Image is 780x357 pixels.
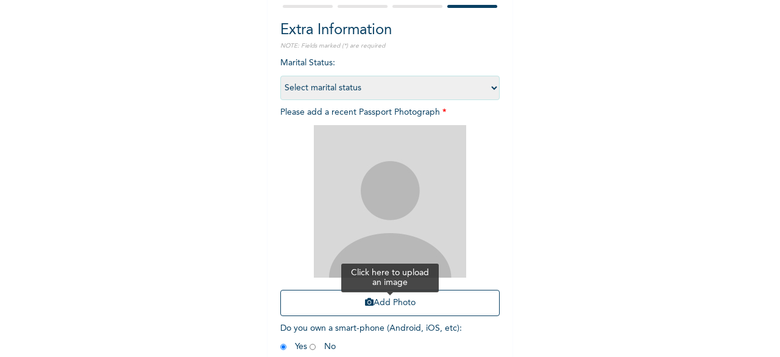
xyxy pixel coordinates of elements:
img: Crop [314,125,466,278]
span: Please add a recent Passport Photograph [280,108,500,322]
span: Do you own a smart-phone (Android, iOS, etc) : Yes No [280,324,462,351]
span: Marital Status : [280,59,500,92]
h2: Extra Information [280,20,500,41]
p: NOTE: Fields marked (*) are required [280,41,500,51]
button: Add Photo [280,290,500,316]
